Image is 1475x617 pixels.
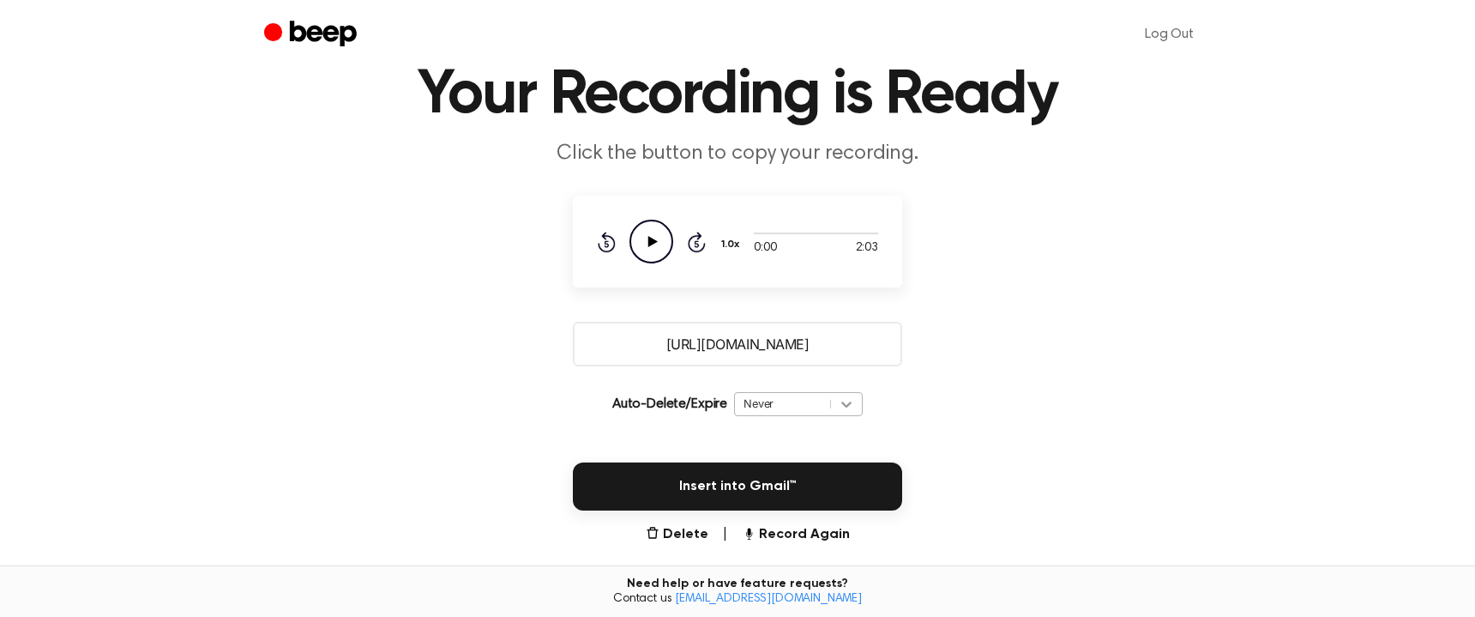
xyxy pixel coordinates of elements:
[1128,14,1211,55] a: Log Out
[408,140,1067,168] p: Click the button to copy your recording.
[612,394,727,414] p: Auto-Delete/Expire
[722,524,728,545] span: |
[742,524,850,545] button: Record Again
[264,18,361,51] a: Beep
[856,239,878,257] span: 2:03
[675,593,862,605] a: [EMAIL_ADDRESS][DOMAIN_NAME]
[719,230,746,259] button: 1.0x
[573,463,902,511] button: Insert into Gmail™
[744,396,822,412] div: Never
[646,524,708,545] button: Delete
[10,592,1465,608] span: Contact us
[754,239,776,257] span: 0:00
[298,64,1177,126] h1: Your Recording is Ready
